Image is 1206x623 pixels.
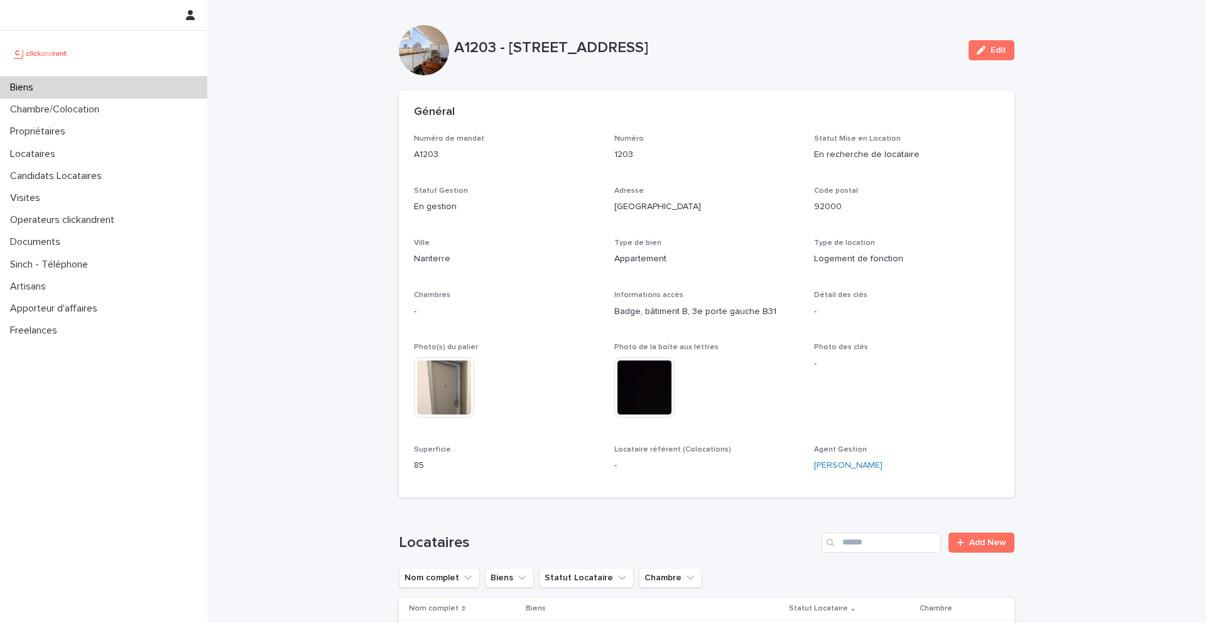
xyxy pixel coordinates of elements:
p: 85 [414,459,599,472]
p: Locataires [5,148,65,160]
p: - [614,459,800,472]
p: Appartement [614,252,800,266]
button: Statut Locataire [539,568,634,588]
span: Photo des clés [814,344,868,351]
span: Agent Gestion [814,446,867,453]
a: [PERSON_NAME] [814,459,883,472]
p: - [814,305,999,318]
button: Chambre [639,568,702,588]
span: Photo(s) du palier [414,344,478,351]
a: Add New [948,533,1014,553]
p: 92000 [814,200,999,214]
h2: Général [414,106,455,119]
span: Numéro de mandat [414,135,484,143]
p: Operateurs clickandrent [5,214,124,226]
span: Ville [414,239,430,247]
button: Nom complet [399,568,480,588]
p: En recherche de locataire [814,148,999,161]
p: Chambre [920,602,952,615]
p: Documents [5,236,70,248]
span: Détail des clés [814,291,867,299]
p: Propriétaires [5,126,75,138]
span: Add New [969,538,1006,547]
p: Freelances [5,325,67,337]
p: 1203 [614,148,800,161]
span: Type de bien [614,239,661,247]
h1: Locataires [399,534,817,552]
p: Biens [526,602,546,615]
p: Apporteur d'affaires [5,303,107,315]
button: Biens [485,568,534,588]
span: Chambres [414,291,450,299]
p: [GEOGRAPHIC_DATA] [614,200,800,214]
span: Numéro [614,135,644,143]
span: Statut Gestion [414,187,468,195]
p: Sinch - Téléphone [5,259,98,271]
span: Adresse [614,187,644,195]
p: Artisans [5,281,56,293]
p: Biens [5,82,43,94]
p: Nanterre [414,252,599,266]
span: Type de location [814,239,875,247]
span: Statut Mise en Location [814,135,901,143]
p: Candidats Locataires [5,170,112,182]
p: A1203 - [STREET_ADDRESS] [454,39,959,57]
span: Superficie [414,446,451,453]
input: Search [822,533,941,553]
p: - [414,305,599,318]
p: Chambre/Colocation [5,104,109,116]
span: Edit [991,46,1006,55]
p: Nom complet [409,602,459,615]
p: Statut Locataire [789,602,848,615]
p: A1203 [414,148,599,161]
span: Informations accès [614,291,683,299]
span: Locataire référent (Colocations) [614,446,731,453]
p: En gestion [414,200,599,214]
img: UCB0brd3T0yccxBKYDjQ [10,41,71,66]
span: Code postal [814,187,858,195]
p: Badge, bâtiment B, 3e porte gauche B31 [614,305,800,318]
span: Photo de la boîte aux lettres [614,344,719,351]
p: Visites [5,192,50,204]
p: - [814,357,999,371]
button: Edit [969,40,1014,60]
p: Logement de fonction [814,252,999,266]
